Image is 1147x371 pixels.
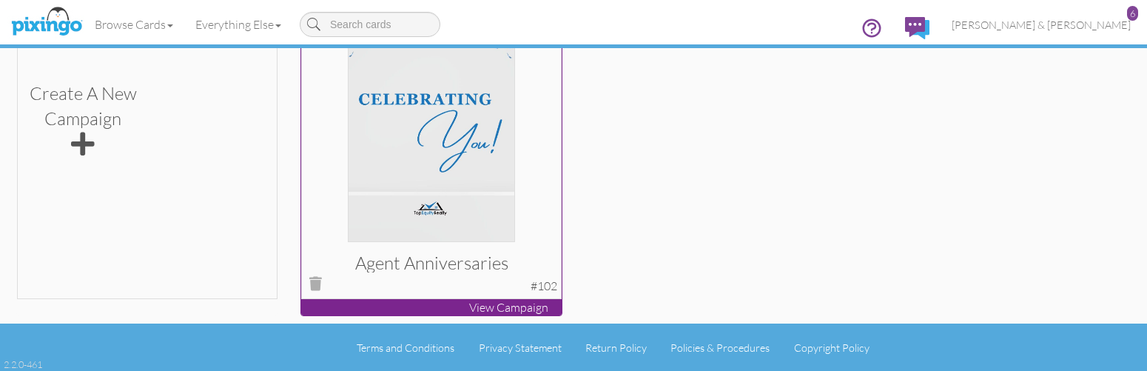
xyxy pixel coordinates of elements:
img: pixingo logo [7,4,86,41]
a: Everything Else [184,6,292,43]
div: Create a new Campaign [30,81,137,161]
a: Privacy Statement [479,341,562,354]
img: comments.svg [905,17,929,39]
div: 6 [1127,6,1138,21]
span: [PERSON_NAME] & [PERSON_NAME] [952,19,1131,31]
h3: Agent Anniversaries [321,253,542,273]
div: #102 [531,278,557,295]
a: [PERSON_NAME] & [PERSON_NAME] 6 [941,6,1142,44]
input: Search cards [300,12,440,37]
div: 2.2.0-461 [4,358,42,371]
a: Return Policy [585,341,647,354]
p: View Campaign [301,299,562,316]
a: Policies & Procedures [670,341,770,354]
a: Copyright Policy [794,341,869,354]
a: Browse Cards [84,6,184,43]
a: Terms and Conditions [357,341,454,354]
